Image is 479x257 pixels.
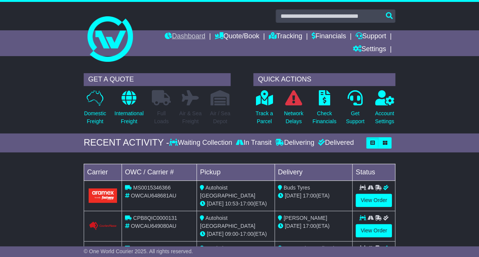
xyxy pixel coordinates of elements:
div: GET A QUOTE [84,73,231,86]
div: Delivered [316,139,354,147]
p: Full Loads [152,110,171,125]
a: DomesticFreight [84,90,106,130]
div: (ETA) [278,192,349,200]
a: Dashboard [165,30,205,43]
span: OWCAU649080AU [131,223,176,229]
div: - (ETA) [200,230,271,238]
span: 10:53 [225,201,238,207]
a: Financials [312,30,346,43]
td: Pickup [197,164,275,180]
a: View Order [356,224,392,237]
a: GetSupport [345,90,365,130]
a: View Order [356,194,392,207]
div: In Transit [234,139,273,147]
span: 09:00 [225,231,238,237]
td: OWC / Carrier # [122,164,197,180]
a: Support [355,30,386,43]
p: Check Financials [312,110,336,125]
td: Status [353,164,395,180]
span: 17:00 [303,223,316,229]
a: Track aParcel [255,90,273,130]
p: International Freight [114,110,144,125]
p: Air & Sea Freight [179,110,201,125]
td: Delivery [275,164,353,180]
p: Get Support [346,110,364,125]
div: RECENT ACTIVITY - [84,137,169,148]
p: Track a Parcel [256,110,273,125]
span: CPB8QIC0000131 [133,215,177,221]
a: Tracking [269,30,302,43]
img: GetCarrierServiceLogo [89,221,117,230]
div: - (ETA) [200,200,271,208]
a: Settings [353,43,386,56]
span: MP0070336956 [133,245,171,251]
a: CheckFinancials [312,90,337,130]
span: [DATE] [207,201,223,207]
div: Waiting Collection [169,139,234,147]
span: [DATE] [207,231,223,237]
a: NetworkDelays [284,90,304,130]
span: OWCAU648681AU [131,193,176,199]
span: [DATE] [285,193,301,199]
span: Autohoist [GEOGRAPHIC_DATA] [200,185,255,199]
p: Network Delays [284,110,303,125]
img: Aramex.png [89,188,117,202]
div: (ETA) [278,222,349,230]
span: Autohoist [GEOGRAPHIC_DATA] [200,215,255,229]
p: Air / Sea Depot [210,110,230,125]
p: Account Settings [375,110,394,125]
span: [PERSON_NAME] [284,215,327,221]
div: Delivering [273,139,316,147]
div: QUICK ACTIONS [253,73,395,86]
span: 17:00 [240,201,253,207]
span: 17:00 [240,231,253,237]
span: 17:00 [303,193,316,199]
span: Buds Tyres [284,185,310,191]
a: AccountSettings [374,90,395,130]
span: [DATE] [285,223,301,229]
span: MS0015346366 [133,185,171,191]
a: InternationalFreight [114,90,144,130]
td: Carrier [84,164,122,180]
p: Domestic Freight [84,110,106,125]
a: Quote/Book [215,30,259,43]
span: © One World Courier 2025. All rights reserved. [84,248,193,254]
span: Western heavy diesel [284,245,334,251]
